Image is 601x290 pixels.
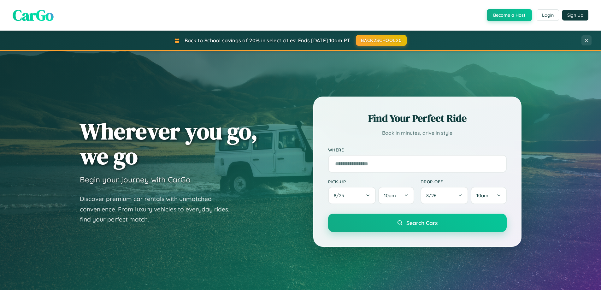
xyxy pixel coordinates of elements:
label: Pick-up [328,179,414,184]
span: 10am [476,192,488,198]
span: Search Cars [406,219,438,226]
h2: Find Your Perfect Ride [328,111,507,125]
label: Drop-off [421,179,507,184]
button: 8/25 [328,187,376,204]
button: BACK2SCHOOL20 [356,35,407,46]
button: Search Cars [328,214,507,232]
button: Become a Host [487,9,532,21]
span: CarGo [13,5,54,26]
p: Book in minutes, drive in style [328,128,507,138]
button: 10am [471,187,506,204]
span: Back to School savings of 20% in select cities! Ends [DATE] 10am PT. [185,37,351,44]
button: Sign Up [562,10,588,21]
span: 8 / 26 [426,192,439,198]
h3: Begin your journey with CarGo [80,175,191,184]
span: 8 / 25 [334,192,347,198]
button: Login [537,9,559,21]
button: 10am [378,187,414,204]
h1: Wherever you go, we go [80,119,258,169]
button: 8/26 [421,187,468,204]
label: Where [328,147,507,152]
span: 10am [384,192,396,198]
p: Discover premium car rentals with unmatched convenience. From luxury vehicles to everyday rides, ... [80,194,238,225]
